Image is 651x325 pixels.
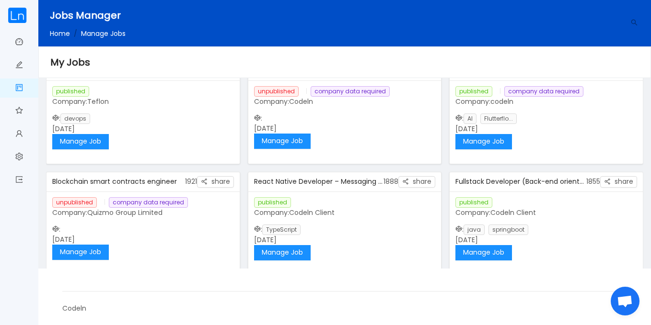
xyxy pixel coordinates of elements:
i: icon: search [631,19,638,26]
span: Quizmo Group Limited [87,208,163,217]
footer: Codeln [38,269,651,325]
div: : [DATE] [46,191,240,266]
button: icon: share-altshare [398,176,435,188]
button: Manage Job [455,245,512,260]
button: icon: share-altshare [197,176,234,188]
i: icon: codepen [52,114,59,121]
div: Fullstack Developer (Back-end oriented) [455,173,586,191]
a: icon: edit [15,56,23,76]
a: icon: project [15,78,23,99]
button: Manage Job [254,134,311,149]
span: My Jobs [50,56,90,69]
div: : [DATE] [450,80,643,155]
span: devops [60,113,90,124]
a: icon: dashboard [15,33,23,53]
span: Teflon [87,97,109,106]
span: 1855 [586,177,600,186]
p: Company: [52,97,234,107]
p: Company: [254,208,436,218]
div: React Native Developer – Messaging Application [254,173,384,191]
i: icon: codepen [254,114,261,121]
button: Manage Job [52,245,109,260]
span: unpublished [254,86,299,97]
a: Manage Job [455,247,512,257]
a: Manage Job [254,247,311,257]
span: Jobs Manager [50,9,121,22]
span: published [455,86,492,97]
div: Blockchain smart contracts engineer [52,173,185,191]
span: Codeln Client [289,208,335,217]
i: icon: codepen [455,225,462,232]
span: Manage Jobs [81,29,126,38]
div: : [DATE] [248,191,442,266]
img: cropped.59e8b842.png [8,8,27,23]
span: springboot [488,224,528,235]
a: Manage Job [254,136,311,146]
span: Flutterflo... [480,113,517,124]
div: : [DATE] [248,80,442,155]
a: Manage Job [52,136,109,146]
span: company data required [504,86,583,97]
p: Company: [52,208,234,218]
button: Manage Job [455,134,512,149]
i: icon: codepen [52,225,59,232]
span: AI [464,113,477,124]
div: Open chat [611,287,639,315]
span: 1888 [384,177,398,186]
a: Manage Job [52,247,109,257]
a: icon: user [15,124,23,145]
button: Manage Job [254,245,311,260]
span: TypeScript [262,224,301,235]
button: Manage Job [52,134,109,149]
i: icon: codepen [455,114,462,121]
span: published [455,197,492,208]
span: java [464,224,485,235]
span: 1921 [185,177,197,186]
p: Company: [455,208,637,218]
span: unpublished [52,197,97,208]
a: icon: setting [15,147,23,168]
span: published [52,86,89,97]
span: company data required [311,86,390,97]
span: company data required [109,197,188,208]
span: codeln [490,97,513,106]
span: published [254,197,291,208]
i: icon: codepen [254,225,261,232]
button: icon: share-altshare [600,176,637,188]
div: : [DATE] [46,80,240,155]
span: Codeln [289,97,313,106]
p: Company: [455,97,637,107]
span: Codeln Client [490,208,536,217]
div: : [DATE] [450,191,643,266]
a: Home [50,29,70,38]
a: Manage Job [455,136,512,146]
a: icon: star [15,101,23,122]
p: Company: [254,97,436,107]
span: / [74,29,77,38]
